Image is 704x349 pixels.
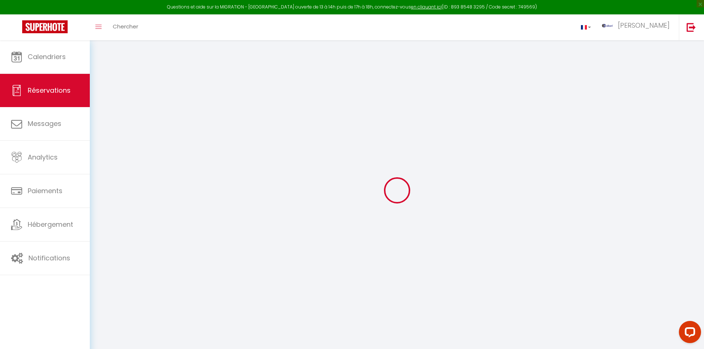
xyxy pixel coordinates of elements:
[28,52,66,61] span: Calendriers
[28,186,62,195] span: Paiements
[602,24,613,27] img: ...
[28,119,61,128] span: Messages
[22,20,68,33] img: Super Booking
[28,253,70,263] span: Notifications
[618,21,670,30] span: [PERSON_NAME]
[28,153,58,162] span: Analytics
[107,14,144,40] a: Chercher
[411,4,442,10] a: en cliquant ici
[687,23,696,32] img: logout
[596,14,679,40] a: ... [PERSON_NAME]
[28,220,73,229] span: Hébergement
[673,318,704,349] iframe: LiveChat chat widget
[113,23,138,30] span: Chercher
[28,86,71,95] span: Réservations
